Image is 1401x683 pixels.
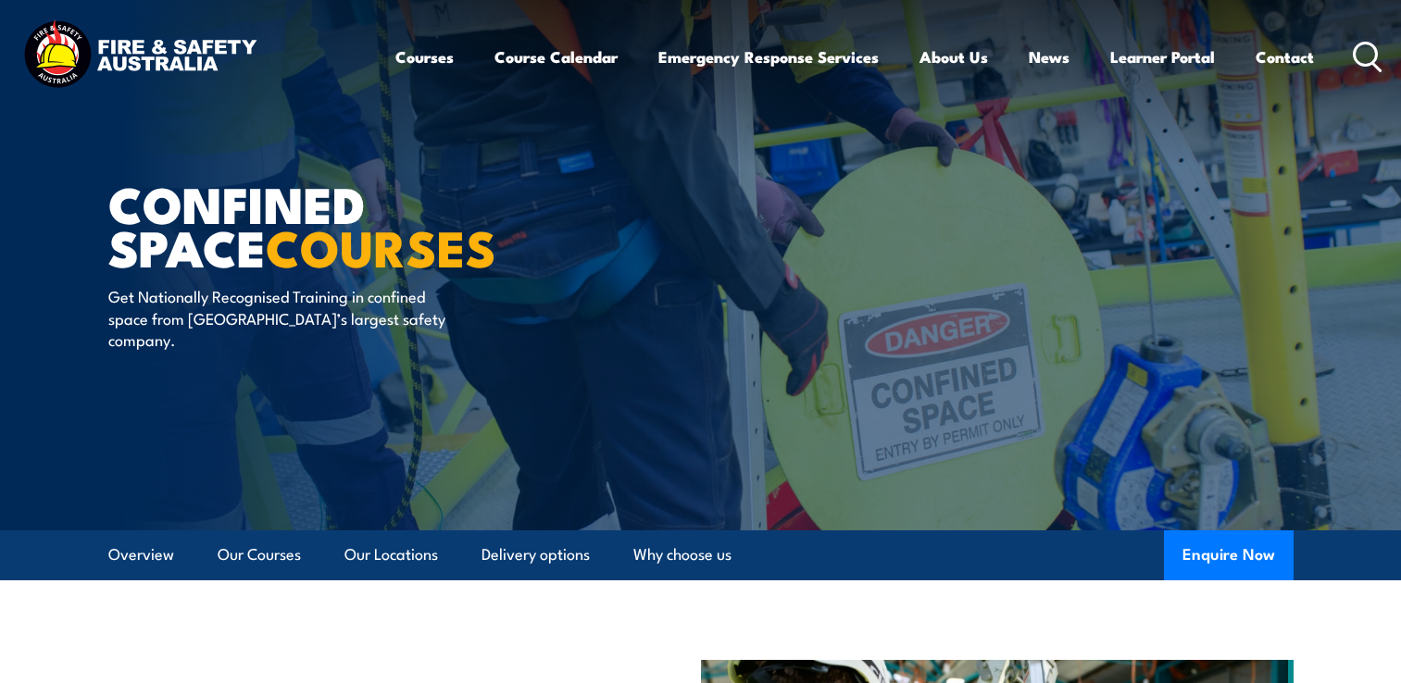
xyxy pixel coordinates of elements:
[1029,32,1070,81] a: News
[395,32,454,81] a: Courses
[266,207,496,284] strong: COURSES
[482,530,590,579] a: Delivery options
[494,32,618,81] a: Course Calendar
[1256,32,1314,81] a: Contact
[218,530,301,579] a: Our Courses
[919,32,988,81] a: About Us
[108,285,446,350] p: Get Nationally Recognised Training in confined space from [GEOGRAPHIC_DATA]’s largest safety comp...
[108,530,174,579] a: Overview
[1164,530,1294,580] button: Enquire Now
[633,530,732,579] a: Why choose us
[658,32,879,81] a: Emergency Response Services
[1110,32,1215,81] a: Learner Portal
[108,181,566,267] h1: Confined Space
[344,530,438,579] a: Our Locations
